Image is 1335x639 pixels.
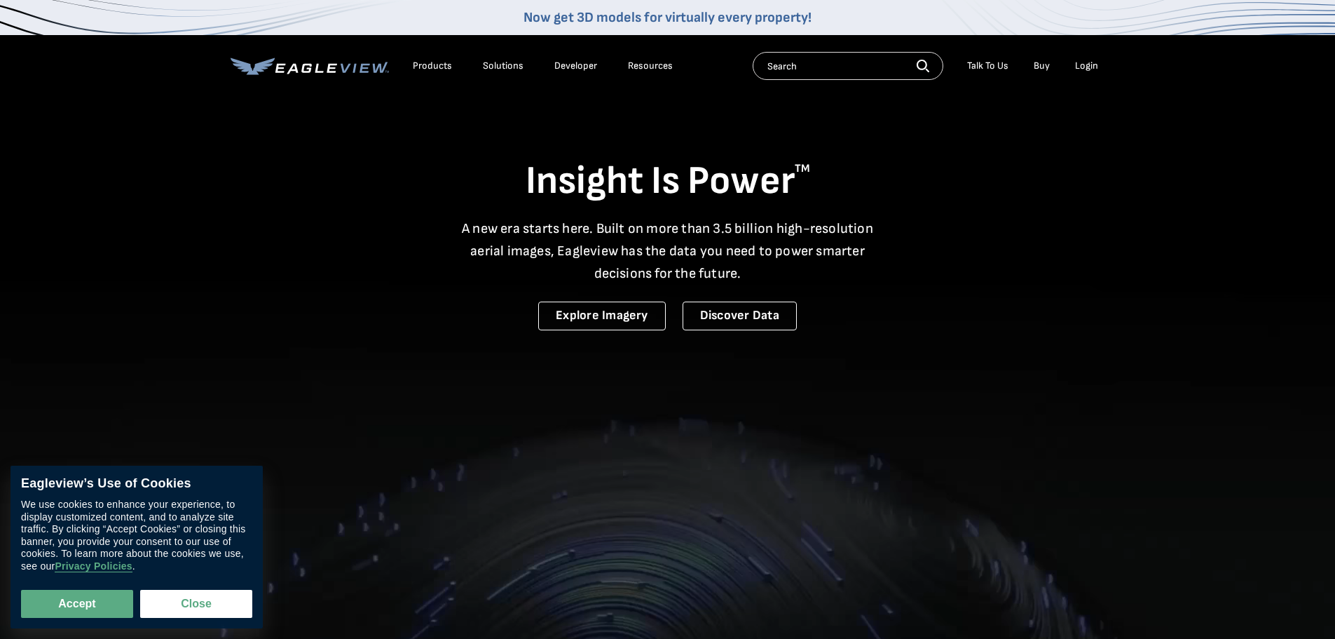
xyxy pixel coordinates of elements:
[683,302,797,330] a: Discover Data
[55,560,132,572] a: Privacy Policies
[753,52,943,80] input: Search
[538,302,666,330] a: Explore Imagery
[231,157,1105,206] h1: Insight Is Power
[1075,60,1098,72] div: Login
[795,162,810,175] sup: TM
[453,217,882,285] p: A new era starts here. Built on more than 3.5 billion high-resolution aerial images, Eagleview ha...
[628,60,673,72] div: Resources
[21,590,133,618] button: Accept
[1034,60,1050,72] a: Buy
[483,60,523,72] div: Solutions
[554,60,597,72] a: Developer
[413,60,452,72] div: Products
[21,476,252,492] div: Eagleview’s Use of Cookies
[967,60,1008,72] div: Talk To Us
[523,9,812,26] a: Now get 3D models for virtually every property!
[140,590,252,618] button: Close
[21,499,252,572] div: We use cookies to enhance your experience, to display customized content, and to analyze site tra...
